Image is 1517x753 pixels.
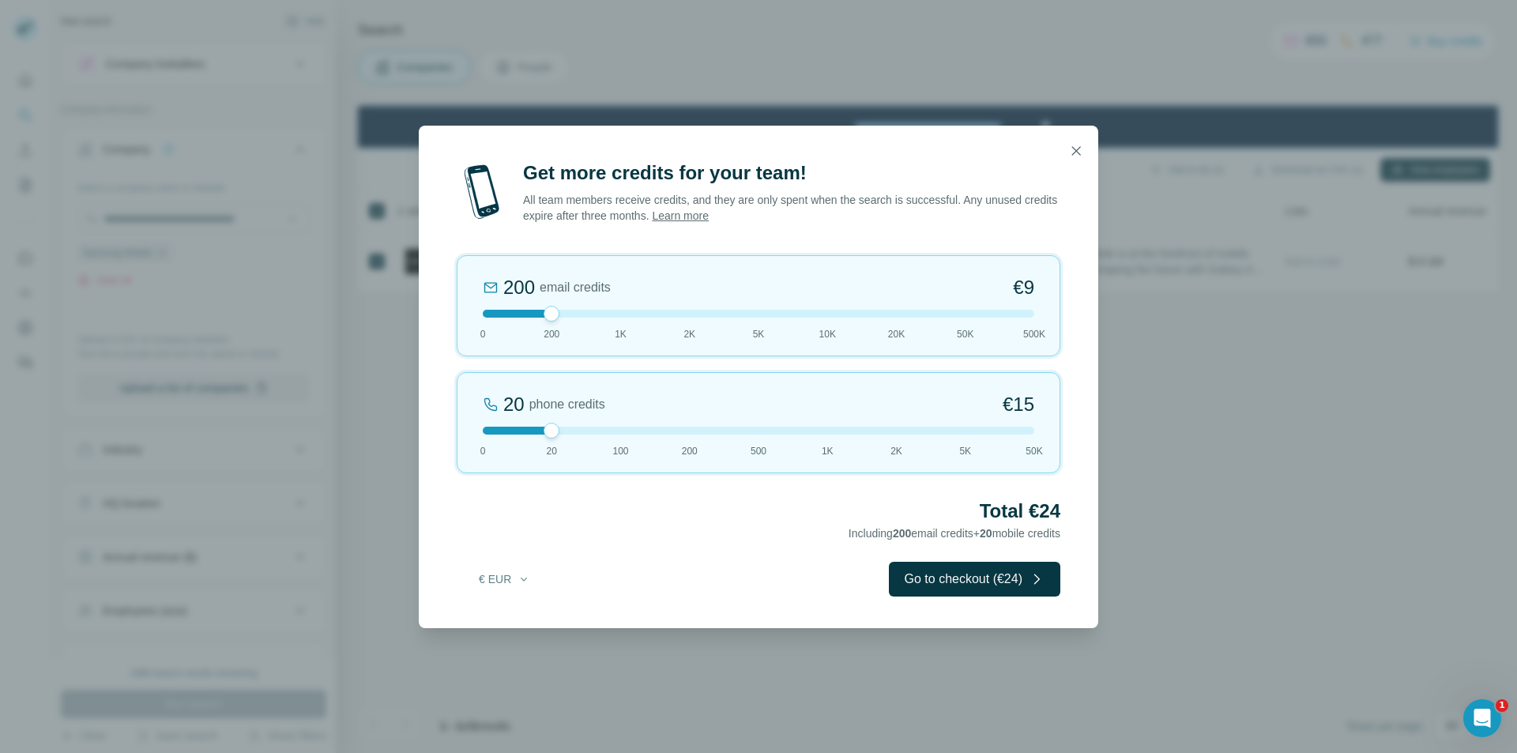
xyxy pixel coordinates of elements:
span: email credits [540,278,611,297]
span: Including email credits + mobile credits [849,527,1060,540]
span: 200 [893,527,911,540]
div: 20 [503,392,525,417]
span: 100 [612,444,628,458]
a: Learn more [652,209,709,222]
span: 1K [822,444,834,458]
span: 20 [980,527,992,540]
div: 200 [503,275,535,300]
span: 2K [683,327,695,341]
span: 20 [547,444,557,458]
span: 0 [480,327,486,341]
span: 200 [544,327,559,341]
span: phone credits [529,395,605,414]
span: 5K [959,444,971,458]
h2: Total €24 [457,499,1060,524]
button: Go to checkout (€24) [889,562,1060,597]
span: €15 [1003,392,1034,417]
span: 50K [1026,444,1042,458]
span: 50K [957,327,973,341]
span: 10K [819,327,836,341]
span: 1K [615,327,627,341]
span: 2K [890,444,902,458]
span: 500K [1023,327,1045,341]
button: € EUR [468,565,541,593]
span: €9 [1013,275,1034,300]
span: 500 [751,444,766,458]
span: 5K [753,327,765,341]
img: mobile-phone [457,160,507,224]
iframe: Intercom live chat [1463,699,1501,737]
div: Upgrade plan for full access to Surfe [459,3,682,38]
span: 0 [480,444,486,458]
p: All team members receive credits, and they are only spent when the search is successful. Any unus... [523,192,1060,224]
span: 1 [1496,699,1508,712]
span: 20K [888,327,905,341]
span: 200 [682,444,698,458]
